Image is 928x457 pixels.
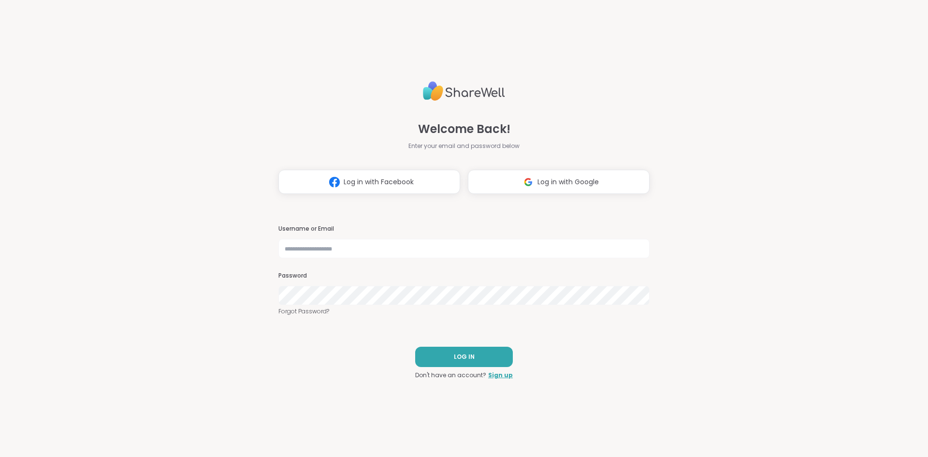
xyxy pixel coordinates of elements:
a: Sign up [488,371,513,380]
a: Forgot Password? [278,307,650,316]
span: Enter your email and password below [408,142,520,150]
h3: Password [278,272,650,280]
button: Log in with Facebook [278,170,460,194]
span: Log in with Facebook [344,177,414,187]
img: ShareWell Logomark [325,173,344,191]
span: Welcome Back! [418,120,510,138]
span: Log in with Google [537,177,599,187]
img: ShareWell Logo [423,77,505,105]
button: LOG IN [415,347,513,367]
span: Don't have an account? [415,371,486,380]
h3: Username or Email [278,225,650,233]
span: LOG IN [454,353,475,361]
button: Log in with Google [468,170,650,194]
img: ShareWell Logomark [519,173,537,191]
